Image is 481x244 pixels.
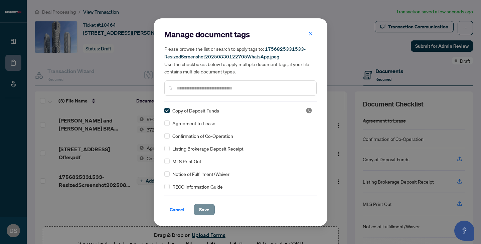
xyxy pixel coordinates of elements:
[306,107,312,114] span: Pending Review
[454,221,474,241] button: Open asap
[194,204,215,215] button: Save
[170,204,184,215] span: Cancel
[172,132,233,140] span: Confirmation of Co-Operation
[172,119,215,127] span: Agreement to Lease
[164,204,190,215] button: Cancel
[306,107,312,114] img: status
[172,183,223,190] span: RECO Information Guide
[172,145,244,152] span: Listing Brokerage Deposit Receipt
[164,29,317,40] h2: Manage document tags
[172,170,229,178] span: Notice of Fulfillment/Waiver
[172,107,219,114] span: Copy of Deposit Funds
[164,45,317,75] h5: Please browse the list or search to apply tags to: Use the checkboxes below to apply multiple doc...
[164,46,306,60] span: 1756825331533-ResizedScreenshot20250830122705WhatsApp.jpeg
[308,31,313,36] span: close
[199,204,209,215] span: Save
[172,158,201,165] span: MLS Print Out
